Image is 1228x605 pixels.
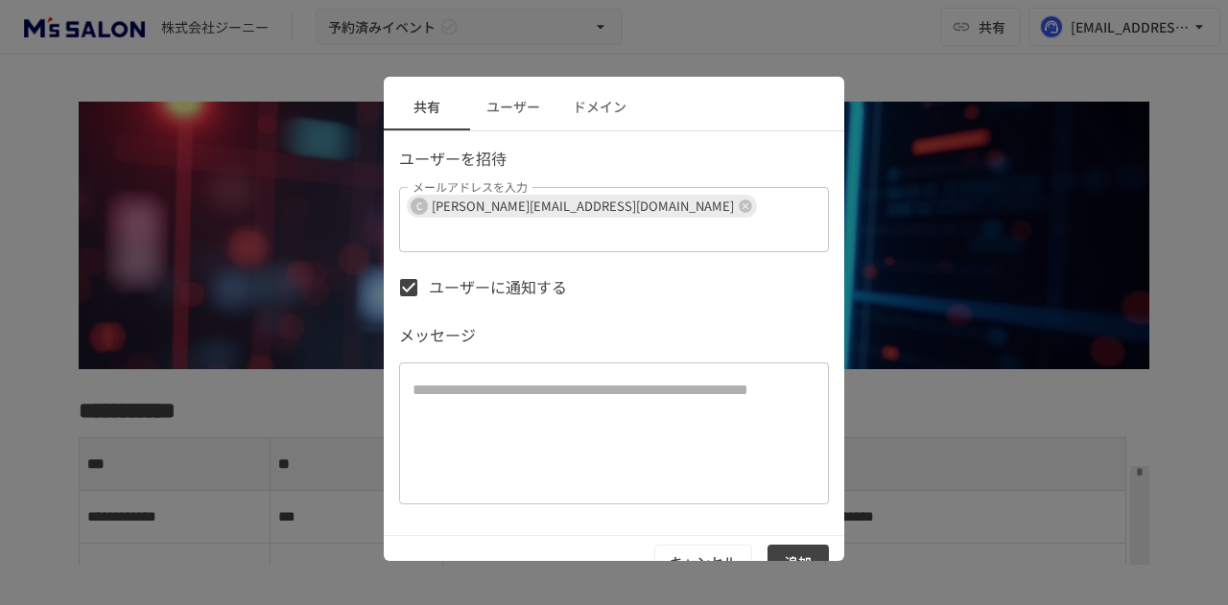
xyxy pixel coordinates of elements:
p: メッセージ [399,323,829,348]
div: C[PERSON_NAME][EMAIL_ADDRESS][DOMAIN_NAME] [407,195,757,218]
button: ユーザー [470,84,556,130]
p: ユーザーを招待 [399,147,829,172]
button: 共有 [384,84,470,130]
div: C [411,198,428,215]
label: メールアドレスを入力 [413,178,528,195]
button: 追加 [767,545,829,580]
span: ユーザーに通知する [429,275,567,300]
button: キャンセル [654,545,752,580]
button: ドメイン [556,84,643,130]
span: [PERSON_NAME][EMAIL_ADDRESS][DOMAIN_NAME] [424,195,742,217]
